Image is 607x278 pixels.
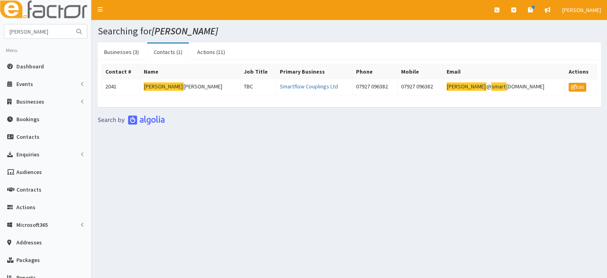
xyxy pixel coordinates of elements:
th: Actions [565,64,597,79]
span: Microsoft365 [16,221,48,228]
td: @ [DOMAIN_NAME] [443,79,565,95]
th: Name [140,64,240,79]
th: Mobile [398,64,443,79]
span: [PERSON_NAME] [562,6,601,14]
span: Enquiries [16,151,40,158]
span: Dashboard [16,63,44,70]
th: Email [443,64,565,79]
a: Contacts (1) [147,44,189,60]
th: Phone [352,64,398,79]
img: search-by-algolia-light-background.png [98,115,165,125]
th: Primary Business [276,64,352,79]
span: Bookings [16,116,40,123]
mark: [PERSON_NAME] [447,82,486,91]
span: Contracts [16,186,42,193]
span: Businesses [16,98,44,105]
a: Smartflow Couplings Ltd [280,83,338,90]
mark: smart [491,82,506,91]
span: Audiences [16,168,42,176]
td: 2041 [102,79,140,95]
mark: [PERSON_NAME] [144,82,184,91]
a: Edit [569,83,586,92]
td: 07927 096382 [352,79,398,95]
span: Actions [16,204,36,211]
span: Packages [16,256,40,264]
span: Addresses [16,239,42,246]
a: Actions (11) [191,44,231,60]
td: TBC [240,79,276,95]
input: Search... [4,24,71,38]
span: Contacts [16,133,40,140]
span: Events [16,80,33,88]
th: Job Title [240,64,276,79]
h1: Searching for [98,26,601,36]
th: Contact # [102,64,140,79]
i: [PERSON_NAME] [152,25,218,37]
td: [PERSON_NAME] [140,79,240,95]
a: Businesses (3) [98,44,145,60]
td: 07927 096382 [398,79,443,95]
